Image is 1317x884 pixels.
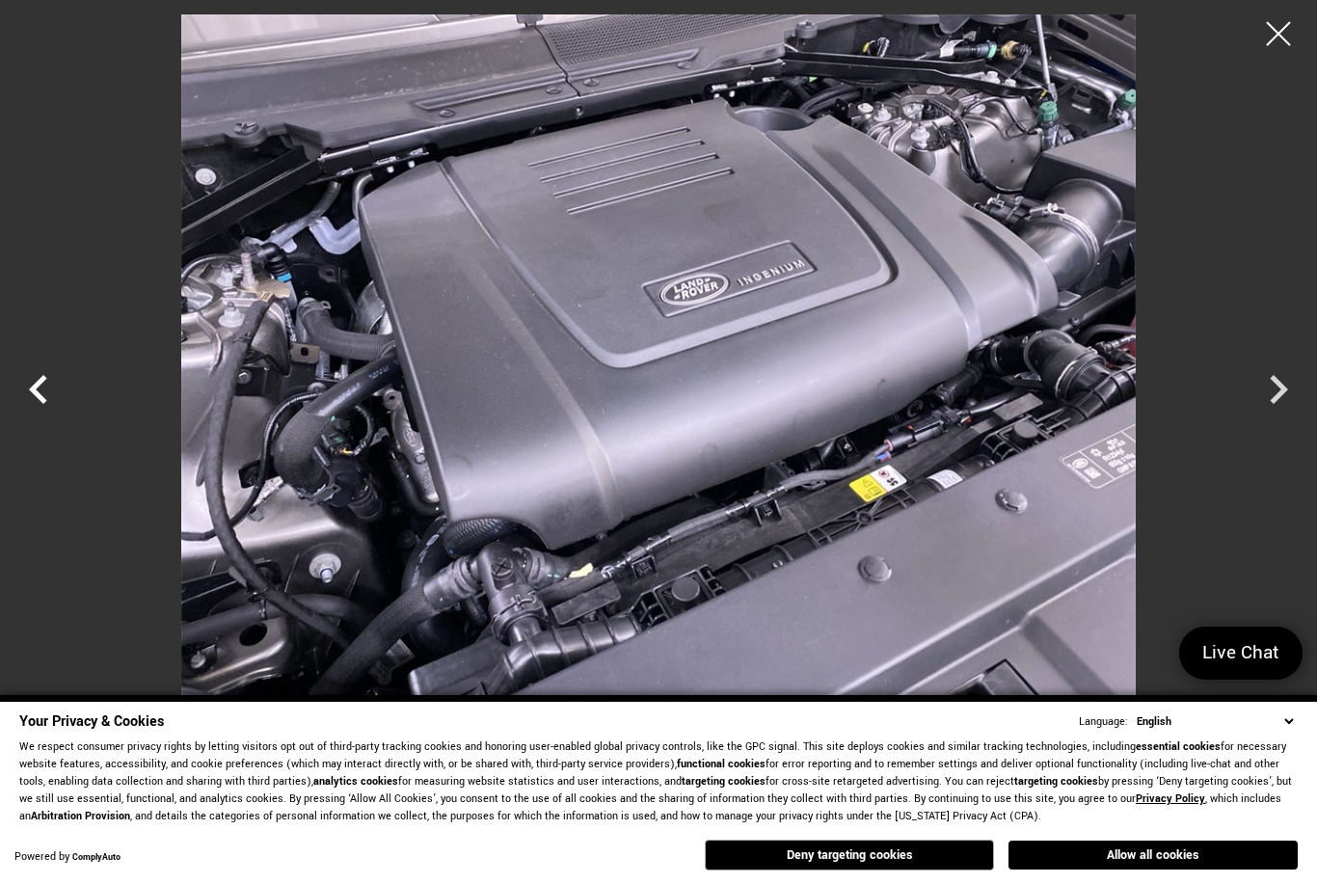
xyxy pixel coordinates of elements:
[19,711,164,732] span: Your Privacy & Cookies
[1136,739,1221,754] strong: essential cookies
[1193,640,1289,666] span: Live Chat
[1250,351,1307,438] div: Next
[96,14,1221,730] img: New 2025 Silicon Silver Premium Metallic Land Rover S image 31
[31,809,130,823] strong: Arbitration Provision
[10,351,67,438] div: Previous
[72,851,121,864] a: ComplyAuto
[1079,716,1128,728] div: Language:
[1008,841,1298,870] button: Allow all cookies
[19,738,1298,825] p: We respect consumer privacy rights by letting visitors opt out of third-party tracking cookies an...
[705,840,994,871] button: Deny targeting cookies
[682,774,766,789] strong: targeting cookies
[313,774,398,789] strong: analytics cookies
[1136,791,1205,806] a: Privacy Policy
[14,851,121,864] div: Powered by
[1132,712,1298,731] select: Language Select
[1014,774,1098,789] strong: targeting cookies
[1179,627,1303,680] a: Live Chat
[677,757,766,771] strong: functional cookies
